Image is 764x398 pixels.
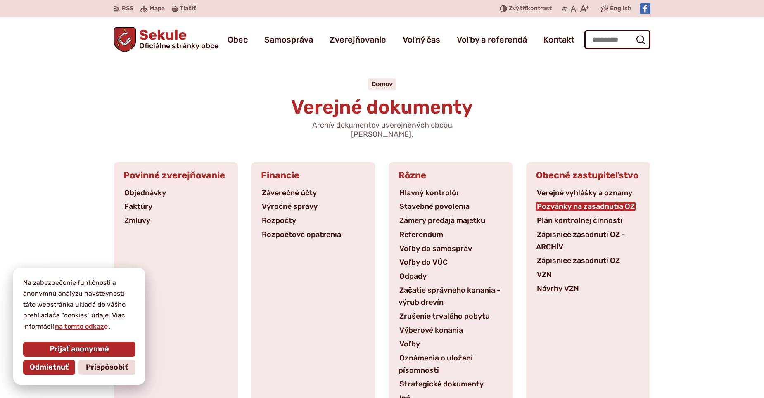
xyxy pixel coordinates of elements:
[399,312,491,321] a: Zrušenie trvalého pobytu
[509,5,527,12] span: Zvýšiť
[23,277,135,332] p: Na zabezpečenie funkčnosti a anonymnú analýzu návštevnosti táto webstránka ukladá do vášho prehli...
[389,162,513,187] h3: Rôzne
[610,4,631,14] span: English
[139,42,218,50] span: Oficiálne stránky obce
[136,28,218,50] span: Sekule
[114,162,238,187] h3: Povinné zverejňovanie
[264,28,313,51] a: Samospráva
[526,162,650,187] h3: Obecné zastupiteľstvo
[399,188,460,197] a: Hlavný kontrolór
[536,284,580,293] a: Návrhy VZN
[261,216,297,225] a: Rozpočty
[261,202,318,211] a: Výročné správy
[536,256,621,265] a: Zápisnice zasadnutí OZ
[291,96,473,118] span: Verejné dokumenty
[78,360,135,375] button: Prispôsobiť
[399,230,444,239] a: Referendum
[123,188,167,197] a: Objednávky
[399,286,501,307] a: Začatie správneho konania - výrub drevín
[123,216,151,225] a: Zmluvy
[509,5,552,12] span: kontrast
[536,202,636,211] a: Pozvánky na zasadnutia OZ
[261,188,318,197] a: Záverečné účty
[283,121,481,139] p: Archív dokumentov uverejnených obcou [PERSON_NAME].
[50,345,109,354] span: Prijať anonymné
[54,322,109,330] a: na tomto odkaze
[86,363,128,372] span: Prispôsobiť
[228,28,248,51] a: Obec
[23,342,135,357] button: Prijať anonymné
[536,270,553,279] a: VZN
[457,28,527,51] a: Voľby a referendá
[251,162,375,187] h3: Financie
[399,379,484,389] a: Strategické dokumenty
[640,3,650,14] img: Prejsť na Facebook stránku
[399,272,427,281] a: Odpady
[23,360,75,375] button: Odmietnuť
[330,28,386,51] a: Zverejňovanie
[399,353,473,375] a: Oznámenia o uložení písomnosti
[403,28,440,51] a: Voľný čas
[399,258,448,267] a: Voľby do VÚC
[261,230,342,239] a: Rozpočtové opatrenia
[399,202,470,211] a: Stavebné povolenia
[399,244,473,253] a: Voľby do samospráv
[123,202,153,211] a: Faktúry
[371,80,393,88] a: Domov
[149,4,165,14] span: Mapa
[399,339,421,348] a: Voľby
[114,27,218,52] a: Logo Sekule, prejsť na domovskú stránku.
[608,4,633,14] a: English
[536,188,633,197] a: Verejné vyhlášky a oznamy
[536,230,625,251] a: Zápisnice zasadnutí OZ - ARCHÍV
[180,5,196,12] span: Tlačiť
[122,4,133,14] span: RSS
[30,363,69,372] span: Odmietnuť
[543,28,575,51] a: Kontakt
[536,216,623,225] a: Plán kontrolnej činnosti
[399,216,486,225] a: Zámery predaja majetku
[114,27,136,52] img: Prejsť na domovskú stránku
[399,326,464,335] a: Výberové konania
